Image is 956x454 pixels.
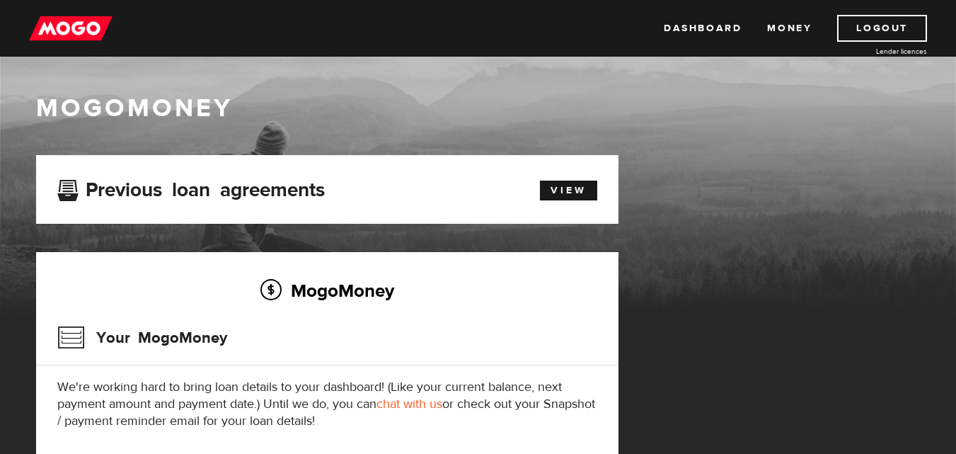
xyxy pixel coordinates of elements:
a: Logout [837,15,927,42]
a: View [540,181,597,200]
a: Dashboard [664,15,742,42]
h2: MogoMoney [57,276,597,305]
iframe: LiveChat chat widget [673,125,956,454]
h3: Previous loan agreements [57,178,325,197]
a: chat with us [376,396,442,412]
p: We're working hard to bring loan details to your dashboard! (Like your current balance, next paym... [57,379,597,430]
a: Lender licences [821,46,927,57]
a: Money [767,15,812,42]
img: mogo_logo-11ee424be714fa7cbb0f0f49df9e16ec.png [29,15,113,42]
h3: Your MogoMoney [57,319,227,356]
h1: MogoMoney [36,93,921,123]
